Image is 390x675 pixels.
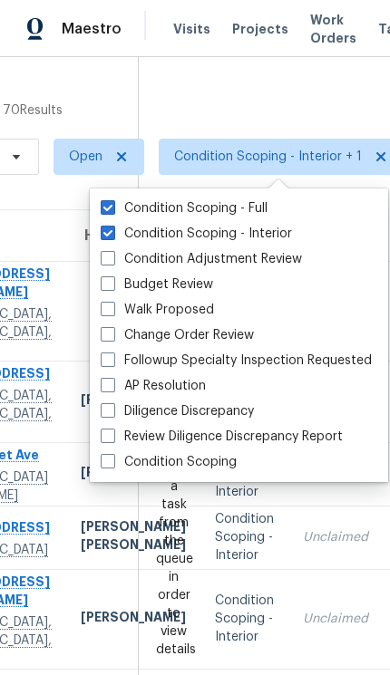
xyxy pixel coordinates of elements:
[81,517,186,558] div: [PERSON_NAME] [PERSON_NAME]
[303,528,368,546] div: Unclaimed
[174,148,362,166] span: Condition Scoping - Interior + 1
[3,101,63,120] span: 70 Results
[215,510,274,564] div: Condition Scoping - Interior
[81,463,186,486] div: [PERSON_NAME]
[156,459,191,659] div: Select a task from the queue in order to view details
[81,391,186,413] div: [PERSON_NAME]
[101,250,302,268] label: Condition Adjustment Review
[232,20,288,38] span: Projects
[66,210,200,261] th: HPM
[69,148,102,166] span: Open
[310,11,356,47] span: Work Orders
[81,608,186,631] div: [PERSON_NAME]
[101,402,254,420] label: Diligence Discrepancy
[101,453,237,471] label: Condition Scoping
[101,275,213,294] label: Budget Review
[215,592,274,646] div: Condition Scoping - Interior
[62,20,122,38] span: Maestro
[101,225,292,243] label: Condition Scoping - Interior
[303,610,368,628] div: Unclaimed
[101,428,343,446] label: Review Diligence Discrepancy Report
[101,326,254,344] label: Change Order Review
[101,352,372,370] label: Followup Specialty Inspection Requested
[101,301,214,319] label: Walk Proposed
[173,20,210,38] span: Visits
[101,377,206,395] label: AP Resolution
[101,199,268,217] label: Condition Scoping - Full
